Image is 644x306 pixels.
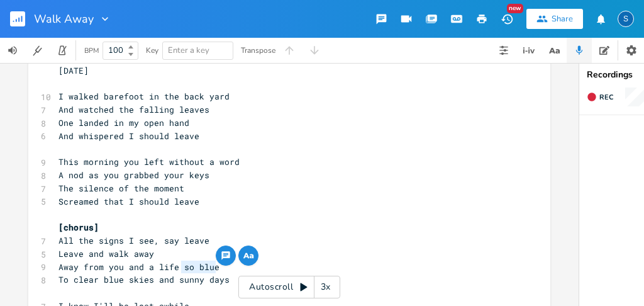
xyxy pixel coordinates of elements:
div: New [507,4,523,13]
div: Autoscroll [238,276,340,298]
span: All the signs I see, say leave [58,235,209,246]
span: This morning you left without a word [58,156,240,167]
span: Leave and walk away [58,248,154,259]
div: 3x [314,276,337,298]
span: Walk Away [34,13,94,25]
div: BPM [84,47,99,54]
button: Share [526,9,583,29]
span: [chorus] [58,222,99,233]
div: Sarah Cade Music [618,11,634,27]
span: One landed in my open hand [58,117,189,128]
button: Rec [582,87,618,107]
div: Key [146,47,158,54]
button: S [618,4,634,33]
div: Share [552,13,573,25]
span: To clear blue skies and sunny days [58,274,230,285]
span: Enter a key [168,45,209,56]
span: And whispered I should leave [58,130,199,142]
span: Away from you and a life so blue [58,261,219,273]
span: And watched the falling leaves [58,104,209,115]
span: Rec [599,93,613,102]
span: A nod as you grabbed your keys [58,169,209,181]
span: The silence of the moment [58,183,184,194]
button: New [494,8,519,30]
span: Screamed that I should leave [58,196,199,207]
span: I walked barefoot in the back yard [58,91,230,102]
div: Transpose [241,47,275,54]
span: [DATE] [58,65,89,76]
